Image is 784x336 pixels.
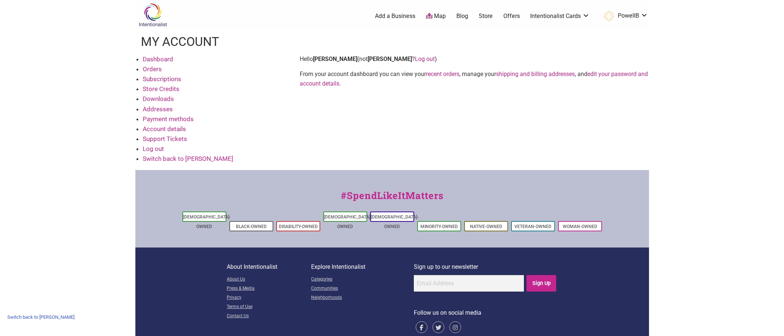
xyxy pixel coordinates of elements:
[311,284,414,293] a: Communities
[456,12,468,20] a: Blog
[135,188,649,210] div: #SpendLikeItMatters
[368,55,412,62] strong: [PERSON_NAME]
[143,125,186,133] a: Account details
[227,284,311,293] a: Press & Media
[236,224,267,229] a: Black-Owned
[496,71,575,77] a: shipping and billing addresses
[311,275,414,284] a: Categories
[143,155,233,162] a: Switch back to [PERSON_NAME]
[279,224,318,229] a: Disability-Owned
[143,145,164,152] a: Log out
[183,214,231,229] a: [DEMOGRAPHIC_DATA]-Owned
[530,12,590,20] a: Intentionalist Cards
[324,214,372,229] a: [DEMOGRAPHIC_DATA]-Owned
[414,308,557,318] p: Follow us on social media
[311,293,414,303] a: Neighborhoods
[479,12,493,20] a: Store
[526,275,556,292] input: Sign Up
[227,275,311,284] a: About Us
[503,12,520,20] a: Offers
[313,55,357,62] strong: [PERSON_NAME]
[141,33,219,51] h1: My account
[143,55,173,63] a: Dashboard
[420,224,458,229] a: Minority-Owned
[227,293,311,303] a: Privacy
[300,54,649,64] p: Hello (not ? )
[227,262,311,272] p: About Intentionalist
[470,224,502,229] a: Native-Owned
[143,95,174,102] a: Downloads
[375,12,415,20] a: Add a Business
[143,115,194,123] a: Payment methods
[371,214,419,229] a: [DEMOGRAPHIC_DATA]-Owned
[426,71,459,77] a: recent orders
[426,12,446,21] a: Map
[143,135,187,142] a: Support Tickets
[135,54,289,170] nav: Account pages
[227,303,311,312] a: Terms of Use
[311,262,414,272] p: Explore Intentionalist
[414,262,557,272] p: Sign up to our newsletter
[300,69,649,88] p: From your account dashboard you can view your , manage your , and .
[563,224,597,229] a: Woman-Owned
[415,55,435,62] a: Log out
[300,71,648,87] a: edit your password and account details
[227,312,311,321] a: Contact Us
[414,275,524,292] input: Email Address
[600,10,648,23] a: PowellB
[4,311,78,323] a: Switch back to [PERSON_NAME]
[143,85,179,93] a: Store Credits
[143,65,162,73] a: Orders
[135,3,170,27] img: Intentionalist
[143,75,181,83] a: Subscriptions
[514,224,551,229] a: Veteran-Owned
[143,105,173,113] a: Addresses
